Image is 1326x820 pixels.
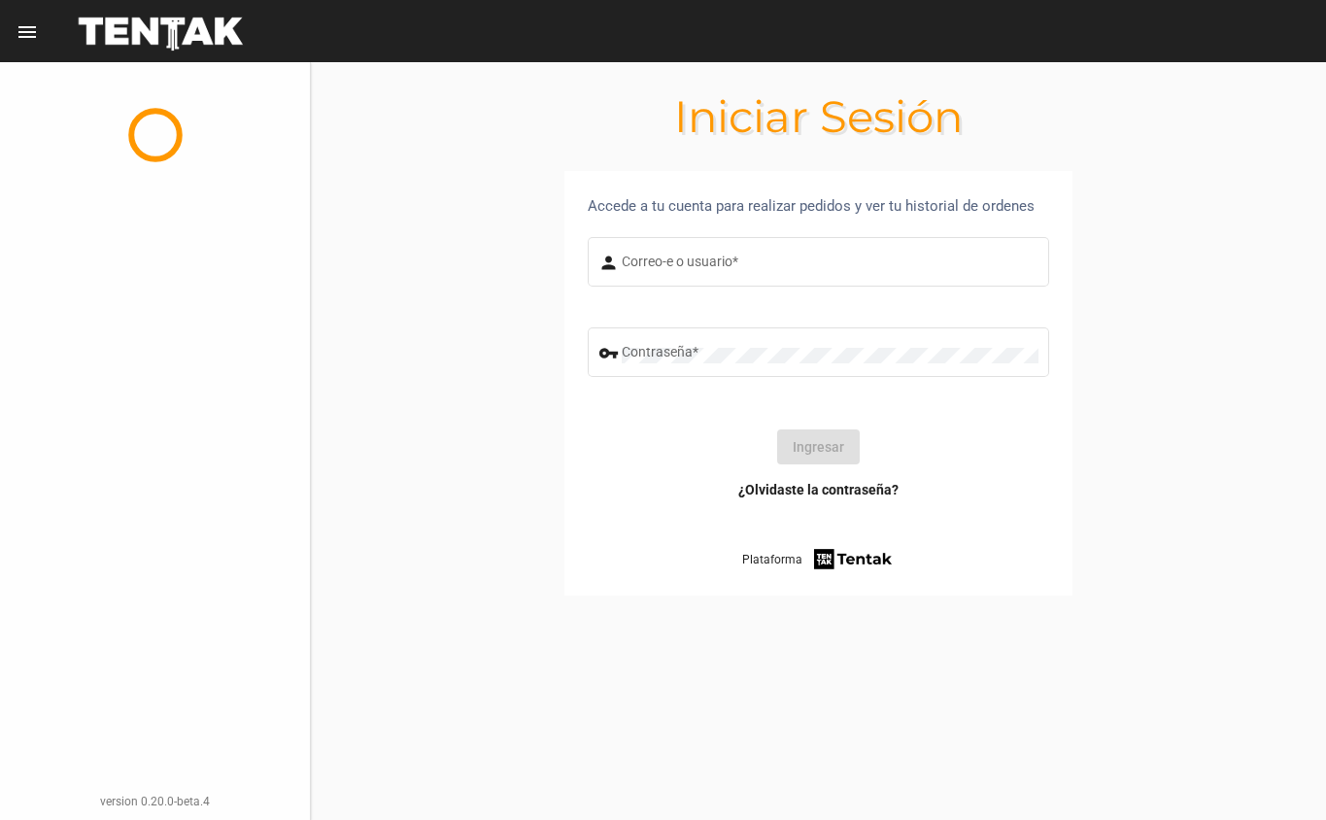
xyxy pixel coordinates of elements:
button: Ingresar [777,429,860,464]
mat-icon: vpn_key [598,342,622,365]
div: version 0.20.0-beta.4 [16,792,294,811]
span: Plataforma [742,550,802,569]
img: tentak-firm.png [811,546,895,572]
a: ¿Olvidaste la contraseña? [738,480,899,499]
a: Plataforma [742,546,895,572]
h1: Iniciar Sesión [311,101,1326,132]
div: Accede a tu cuenta para realizar pedidos y ver tu historial de ordenes [588,194,1049,218]
mat-icon: person [598,252,622,275]
mat-icon: menu [16,20,39,44]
